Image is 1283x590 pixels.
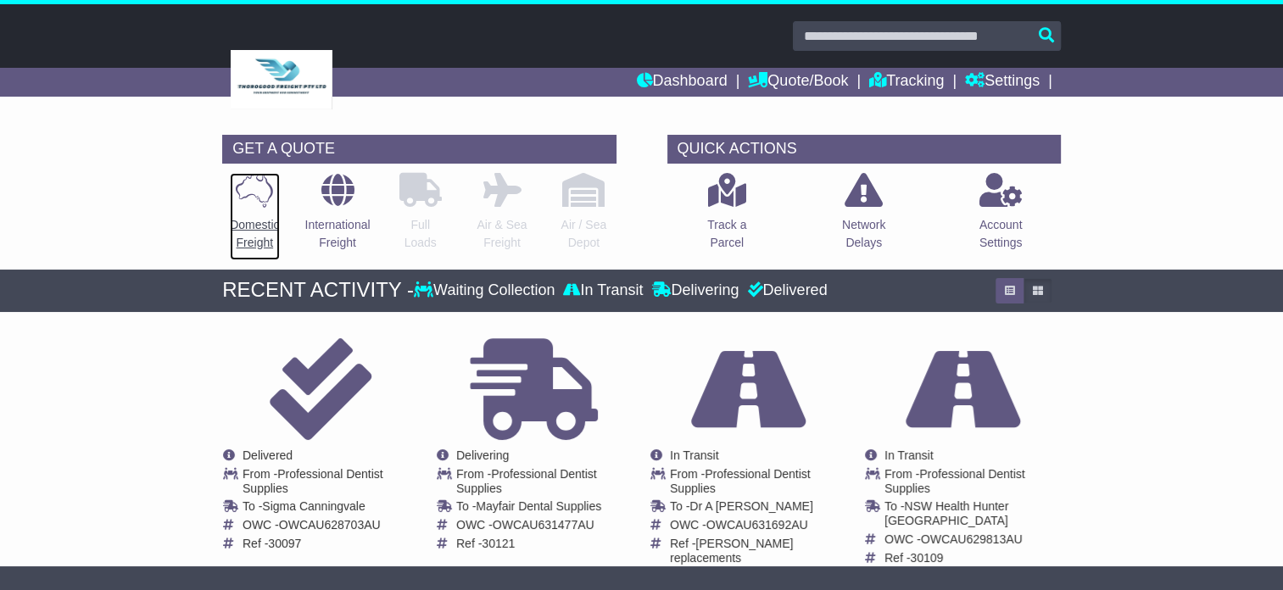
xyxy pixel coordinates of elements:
span: 30097 [269,537,302,550]
span: In Transit [884,448,934,462]
a: Quote/Book [748,68,848,97]
p: Account Settings [979,216,1023,252]
p: Network Delays [842,216,885,252]
a: Dashboard [636,68,727,97]
p: Domestic Freight [230,216,279,252]
a: Track aParcel [706,172,747,261]
td: Ref - [243,537,418,551]
span: Delivering [456,448,509,462]
div: RECENT ACTIVITY - [222,278,414,303]
span: Delivered [243,448,293,462]
td: From - [884,466,1060,499]
span: OWCAU629813AU [920,532,1022,546]
span: 30109 [910,550,943,564]
span: OWCAU631692AU [706,518,808,532]
p: International Freight [304,216,370,252]
a: AccountSettings [979,172,1024,261]
div: In Transit [559,281,647,300]
td: OWC - [670,518,845,537]
span: Sigma Canningvale [263,499,365,513]
div: QUICK ACTIONS [667,135,1061,164]
p: Air & Sea Freight [477,216,527,252]
p: Track a Parcel [707,216,746,252]
span: [PERSON_NAME] replacements [670,537,793,565]
td: To - [884,499,1060,532]
div: Delivered [743,281,827,300]
td: Ref - [670,537,845,565]
div: Delivering [647,281,743,300]
td: From - [456,466,632,499]
span: Professional Dentist Supplies [456,466,597,494]
span: In Transit [670,448,719,462]
span: OWCAU631477AU [493,518,594,532]
p: Air / Sea Depot [561,216,606,252]
span: NSW Health Hunter [GEOGRAPHIC_DATA] [884,499,1008,527]
span: Professional Dentist Supplies [670,466,811,494]
td: To - [243,499,418,518]
p: Full Loads [399,216,442,252]
td: OWC - [243,518,418,537]
span: Professional Dentist Supplies [243,466,383,494]
a: DomesticFreight [229,172,280,261]
td: OWC - [456,518,632,537]
a: InternationalFreight [304,172,371,261]
span: Professional Dentist Supplies [884,466,1025,494]
a: NetworkDelays [841,172,886,261]
a: Settings [965,68,1040,97]
span: OWCAU628703AU [279,518,381,532]
td: To - [456,499,632,518]
td: Ref - [884,550,1060,565]
span: Dr A [PERSON_NAME] [690,499,813,513]
td: To - [670,499,845,518]
td: OWC - [884,532,1060,551]
span: 30121 [483,537,516,550]
td: Ref - [456,537,632,551]
span: Mayfair Dental Supplies [477,499,602,513]
div: Waiting Collection [414,281,559,300]
a: Tracking [869,68,944,97]
div: GET A QUOTE [222,135,616,164]
td: From - [243,466,418,499]
td: From - [670,466,845,499]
